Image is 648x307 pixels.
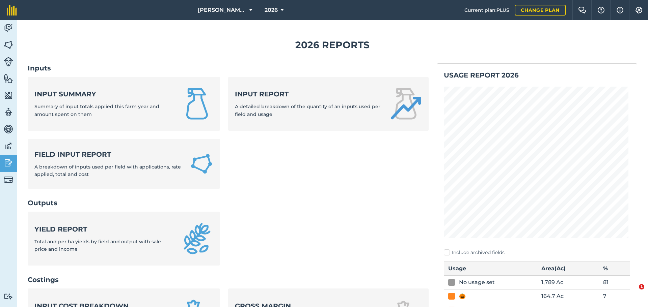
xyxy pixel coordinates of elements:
h2: Outputs [28,198,429,208]
img: svg+xml;base64,PD94bWwgdmVyc2lvbj0iMS4wIiBlbmNvZGluZz0idXRmLTgiPz4KPCEtLSBHZW5lcmF0b3I6IEFkb2JlIE... [4,293,13,300]
th: % [599,262,630,275]
img: svg+xml;base64,PD94bWwgdmVyc2lvbj0iMS4wIiBlbmNvZGluZz0idXRmLTgiPz4KPCEtLSBHZW5lcmF0b3I6IEFkb2JlIE... [4,57,13,66]
a: Field Input ReportA breakdown of inputs used per field with applications, rate applied, total and... [28,139,220,189]
td: 164.7 Ac [537,289,599,303]
h2: Costings [28,275,429,284]
h2: Inputs [28,63,429,73]
td: 7 [599,289,630,303]
img: svg+xml;base64,PD94bWwgdmVyc2lvbj0iMS4wIiBlbmNvZGluZz0idXRmLTgiPz4KPCEtLSBHZW5lcmF0b3I6IEFkb2JlIE... [4,124,13,134]
th: Usage [444,262,537,275]
a: Input reportA detailed breakdown of the quantity of an inputs used per field and usage [228,77,429,131]
span: A breakdown of inputs used per field with applications, rate applied, total and cost [34,164,181,177]
td: 1,789 Ac [537,275,599,289]
span: 1 [639,284,644,289]
img: A cog icon [635,7,643,13]
div: No usage set [459,278,495,286]
td: 81 [599,275,630,289]
strong: Input summary [34,89,173,99]
img: Two speech bubbles overlapping with the left bubble in the forefront [578,7,586,13]
strong: Yield report [34,224,173,234]
a: Change plan [515,5,566,16]
img: svg+xml;base64,PD94bWwgdmVyc2lvbj0iMS4wIiBlbmNvZGluZz0idXRmLTgiPz4KPCEtLSBHZW5lcmF0b3I6IEFkb2JlIE... [4,23,13,33]
img: svg+xml;base64,PHN2ZyB4bWxucz0iaHR0cDovL3d3dy53My5vcmcvMjAwMC9zdmciIHdpZHRoPSIxNyIgaGVpZ2h0PSIxNy... [617,6,623,14]
span: A detailed breakdown of the quantity of an inputs used per field and usage [235,103,380,117]
img: svg+xml;base64,PHN2ZyB4bWxucz0iaHR0cDovL3d3dy53My5vcmcvMjAwMC9zdmciIHdpZHRoPSI1NiIgaGVpZ2h0PSI2MC... [4,73,13,84]
a: Yield reportTotal and per ha yields by field and output with sale price and income [28,212,220,266]
span: Summary of input totals applied this farm year and amount spent on them [34,103,159,117]
img: svg+xml;base64,PHN2ZyB4bWxucz0iaHR0cDovL3d3dy53My5vcmcvMjAwMC9zdmciIHdpZHRoPSI1NiIgaGVpZ2h0PSI2MC... [4,90,13,100]
img: fieldmargin Logo [7,5,17,16]
strong: Input report [235,89,381,99]
img: svg+xml;base64,PD94bWwgdmVyc2lvbj0iMS4wIiBlbmNvZGluZz0idXRmLTgiPz4KPCEtLSBHZW5lcmF0b3I6IEFkb2JlIE... [4,107,13,117]
strong: Field Input Report [34,150,182,159]
img: svg+xml;base64,PD94bWwgdmVyc2lvbj0iMS4wIiBlbmNvZGluZz0idXRmLTgiPz4KPCEtLSBHZW5lcmF0b3I6IEFkb2JlIE... [4,158,13,168]
label: Include archived fields [444,249,630,256]
h1: 2026 Reports [28,37,637,53]
img: svg+xml;base64,PD94bWwgdmVyc2lvbj0iMS4wIiBlbmNvZGluZz0idXRmLTgiPz4KPCEtLSBHZW5lcmF0b3I6IEFkb2JlIE... [4,175,13,184]
span: [PERSON_NAME] Family Farms [198,6,246,14]
a: Input summarySummary of input totals applied this farm year and amount spent on them [28,77,220,131]
th: Area ( Ac ) [537,262,599,275]
img: Field Input Report [190,151,213,177]
img: Yield report [181,222,213,255]
img: A question mark icon [597,7,605,13]
span: Current plan : PLUS [464,6,509,14]
img: Input report [389,88,422,120]
img: svg+xml;base64,PD94bWwgdmVyc2lvbj0iMS4wIiBlbmNvZGluZz0idXRmLTgiPz4KPCEtLSBHZW5lcmF0b3I6IEFkb2JlIE... [4,141,13,151]
span: 2026 [265,6,278,14]
span: Total and per ha yields by field and output with sale price and income [34,239,161,252]
div: 🎃 [459,292,466,300]
img: Input summary [181,88,213,120]
img: svg+xml;base64,PHN2ZyB4bWxucz0iaHR0cDovL3d3dy53My5vcmcvMjAwMC9zdmciIHdpZHRoPSI1NiIgaGVpZ2h0PSI2MC... [4,40,13,50]
iframe: Intercom live chat [625,284,641,300]
h2: Usage report 2026 [444,70,630,80]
